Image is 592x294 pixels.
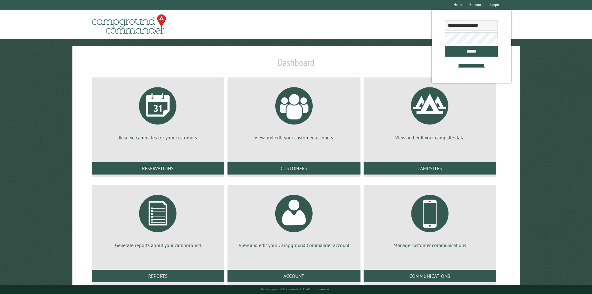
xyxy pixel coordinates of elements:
p: View and edit your campsite data [371,134,489,141]
a: View and edit your Campground Commander account [235,190,353,249]
p: Manage customer communications [371,242,489,249]
a: Manage customer communications [371,190,489,249]
p: Reserve campsites for your customers [99,134,217,141]
p: View and edit your customer accounts [235,134,353,141]
a: Generate reports about your campground [99,190,217,249]
a: Customers [227,162,360,175]
a: Account [227,270,360,282]
p: View and edit your Campground Commander account [235,242,353,249]
a: View and edit your customer accounts [235,82,353,141]
img: Campground Commander [90,12,168,36]
a: Reserve campsites for your customers [99,82,217,141]
a: Communications [364,270,496,282]
a: Reservations [92,162,224,175]
a: Reports [92,270,224,282]
small: © Campground Commander LLC. All rights reserved. [261,287,331,291]
h1: Dashboard [90,56,502,73]
a: Campsites [364,162,496,175]
p: Generate reports about your campground [99,242,217,249]
a: View and edit your campsite data [371,82,489,141]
